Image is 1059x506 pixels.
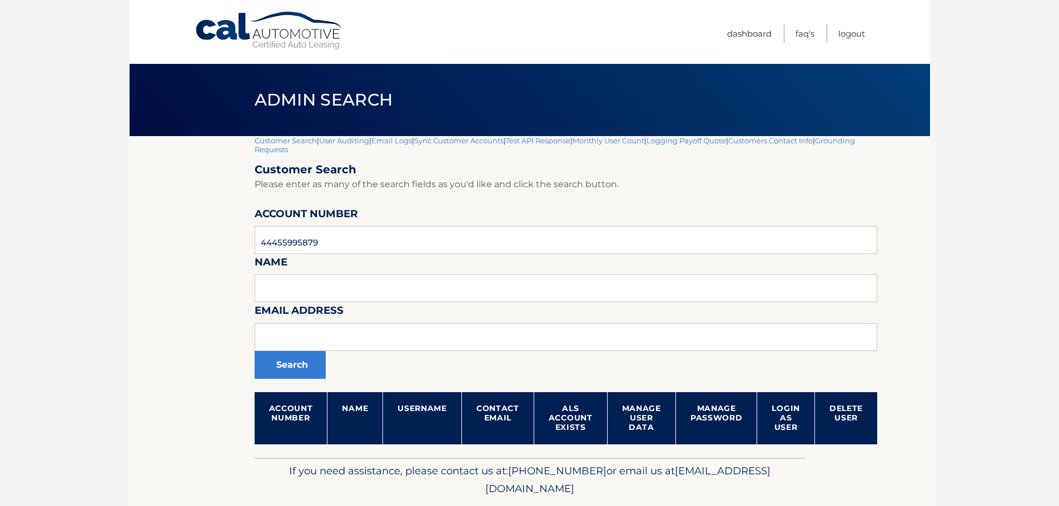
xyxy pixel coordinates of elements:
[255,254,287,274] label: Name
[255,351,326,379] button: Search
[838,24,865,43] a: Logout
[534,392,607,444] th: ALS Account Exists
[255,136,878,458] div: | | | | | | | |
[255,177,878,192] p: Please enter as many of the search fields as you'd like and click the search button.
[675,392,757,444] th: Manage Password
[647,136,726,145] a: Logging Payoff Quote
[255,302,344,323] label: Email Address
[727,24,772,43] a: Dashboard
[414,136,504,145] a: Sync Customer Accounts
[255,163,878,177] h2: Customer Search
[508,464,606,477] span: [PHONE_NUMBER]
[461,392,534,444] th: Contact Email
[814,392,877,444] th: Delete User
[607,392,675,444] th: Manage User Data
[327,392,383,444] th: Name
[262,462,798,498] p: If you need assistance, please contact us at: or email us at
[255,392,327,444] th: Account Number
[255,136,317,145] a: Customer Search
[573,136,644,145] a: Monthly User Count
[319,136,369,145] a: User Auditing
[383,392,462,444] th: Username
[195,11,345,51] a: Cal Automotive
[255,206,358,226] label: Account Number
[728,136,813,145] a: Customers Contact Info
[506,136,570,145] a: Test API Response
[371,136,412,145] a: Email Logs
[255,89,393,110] span: Admin Search
[757,392,815,444] th: Login as User
[255,136,855,154] a: Grounding Requests
[796,24,814,43] a: FAQ's
[485,464,770,495] span: [EMAIL_ADDRESS][DOMAIN_NAME]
